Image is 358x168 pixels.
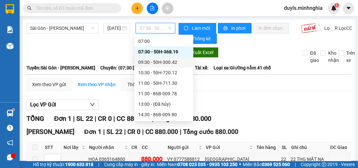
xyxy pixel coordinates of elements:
span: Lọc CC [336,25,353,32]
span: Đơn 1 [54,115,71,122]
span: Người gửi [168,144,198,151]
span: search [27,6,32,10]
span: Lọc VP Gửi [30,101,56,109]
span: Tài xế: [195,64,209,71]
div: HOA 0365164800 [88,156,128,163]
button: plus [131,3,143,14]
div: 880.000 [141,155,165,164]
span: Hỗ trợ kỹ thuật: [33,161,93,168]
span: Thống kê [192,35,212,42]
span: aim [165,6,170,10]
strong: 1900 633 818 [65,162,93,167]
th: STT [43,142,62,153]
b: Tuyến: Sài Gòn - [PERSON_NAME] [27,65,95,70]
span: Miền Bắc [243,161,290,168]
div: 22 [281,156,288,163]
td: Sài Gòn [204,153,255,166]
span: message [7,154,13,160]
img: logo-vxr [6,4,14,14]
th: Ghi chú [290,142,329,153]
span: 1 [335,3,338,8]
img: icon-new-feature [331,5,337,11]
button: aim [162,3,173,14]
sup: 1 [334,3,339,8]
div: 13:00 - (Đã hủy) [138,101,189,108]
span: Loại xe: Giường nằm 41 chỗ [214,64,271,71]
span: [PERSON_NAME] [27,128,74,136]
button: file-add [147,3,158,14]
button: Lọc VP Gửi [27,100,99,110]
button: In đơn chọn [253,23,289,33]
span: | [142,128,144,136]
span: SL 22 [106,128,122,136]
span: file-add [150,6,155,10]
img: warehouse-icon [7,43,13,49]
span: plus [135,6,140,10]
span: Xuất Excel [192,49,213,56]
span: Tổng cước 880.000 [183,128,238,136]
span: down [90,102,95,107]
span: SL 22 [76,115,93,122]
div: Xem theo VP nhận [78,81,116,88]
div: 07:00 [138,38,189,45]
button: printerIn phơi [218,23,252,33]
span: Đơn 1 [84,128,102,136]
span: Trên xe [344,49,358,64]
div: 07:30 - 50H-368.19 [138,48,189,55]
img: 9k= [301,23,320,33]
span: Sài Gòn - Phan Rí [30,23,94,33]
span: VP Gửi [206,144,248,151]
div: VY 0777588812 [167,156,203,163]
span: Cung cấp máy in - giấy in: [104,161,155,168]
span: caret-down [346,5,351,11]
div: Xem theo VP gửi [32,81,66,88]
span: notification [7,140,13,146]
span: printer [223,26,229,31]
th: ĐC Giao [329,142,351,153]
span: | [103,128,105,136]
span: | [73,115,75,122]
input: Tìm tên, số ĐT hoặc mã đơn [36,5,113,12]
span: Miền Nam [157,161,237,168]
input: 15/09/2025 [107,25,121,32]
th: CR [130,142,140,153]
span: Nơi lấy [64,144,80,151]
span: Chuyến: (07:30 [DATE]) [100,64,148,71]
span: | [180,128,181,136]
th: SL [280,142,290,153]
th: Tên hàng [255,142,280,153]
button: downloadXuất Excel [179,47,218,58]
button: caret-down [343,3,354,14]
div: 11:30 - 86B-009.78 [138,90,189,97]
span: ⚪️ [239,163,241,166]
div: 09:30 - 50H-300.42 [138,59,189,66]
button: bar-chartThống kê [179,33,217,44]
span: CR 0 [98,115,111,122]
span: TỔNG [27,115,44,122]
span: | [98,161,99,168]
span: | [124,128,126,136]
span: sync [184,26,189,31]
span: copyright [322,162,326,167]
span: Lọc CR [322,25,339,32]
button: syncLàm mới [179,23,216,33]
img: warehouse-icon [7,110,13,117]
span: Đã giao [308,49,322,64]
span: duyls.minhnghia [279,4,328,12]
span: In phơi [231,25,246,32]
span: Kho nhận [326,49,342,64]
span: Làm mới [192,25,211,32]
span: 07:30 - 50H-368.19 [140,23,171,33]
span: CC 880.000 [145,128,178,136]
span: Người nhận [89,144,123,151]
span: | [94,115,96,122]
span: question-circle [7,125,13,131]
div: Thống kê [127,81,146,88]
div: 22 THG MẶT NẠ [291,156,327,163]
span: | [113,115,115,122]
img: solution-icon [7,26,13,33]
strong: 0708 023 035 - 0935 103 250 [178,162,237,167]
div: 14:30 - 86B-009.80 [138,111,189,118]
strong: 0369 525 060 [262,162,290,167]
span: CR 0 [127,128,141,136]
